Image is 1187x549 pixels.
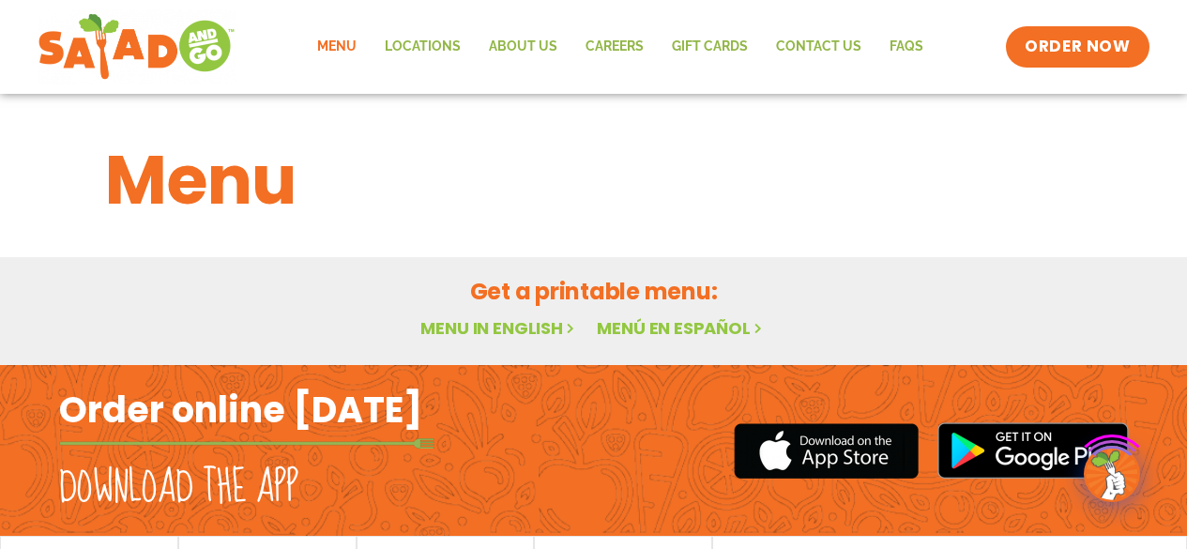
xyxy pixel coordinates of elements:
a: Menú en español [597,316,766,340]
h2: Download the app [59,462,298,514]
img: appstore [734,420,919,481]
h1: Menu [105,130,1083,231]
nav: Menu [303,25,937,69]
a: Menu [303,25,371,69]
a: FAQs [875,25,937,69]
a: ORDER NOW [1006,26,1149,68]
h2: Get a printable menu: [105,275,1083,308]
img: new-SAG-logo-768×292 [38,9,236,84]
a: GIFT CARDS [658,25,762,69]
a: Contact Us [762,25,875,69]
a: About Us [475,25,571,69]
span: ORDER NOW [1025,36,1130,58]
a: Locations [371,25,475,69]
a: Careers [571,25,658,69]
a: Menu in English [420,316,578,340]
img: fork [59,438,434,449]
h2: Order online [DATE] [59,387,422,433]
img: google_play [937,422,1129,479]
